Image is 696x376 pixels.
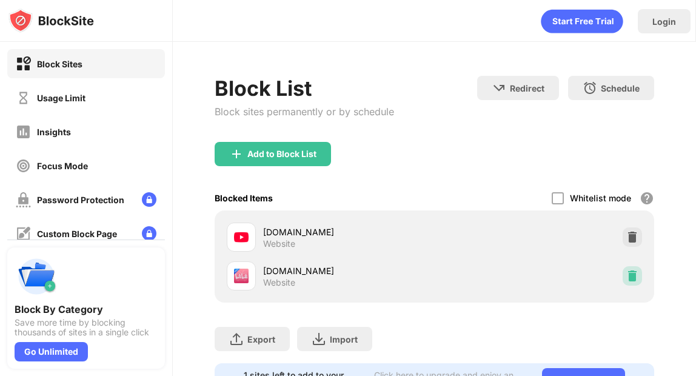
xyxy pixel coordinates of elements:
img: customize-block-page-off.svg [16,226,31,241]
div: Whitelist mode [570,193,631,203]
div: Block List [215,76,394,101]
div: Website [263,238,295,249]
img: logo-blocksite.svg [8,8,94,33]
div: Login [652,16,676,27]
img: lock-menu.svg [142,192,156,207]
img: focus-off.svg [16,158,31,173]
div: Custom Block Page [37,229,117,239]
div: Focus Mode [37,161,88,171]
div: Blocked Items [215,193,273,203]
div: Usage Limit [37,93,85,103]
div: Insights [37,127,71,137]
div: Block sites permanently or by schedule [215,106,394,118]
div: Save more time by blocking thousands of sites in a single click [15,318,158,337]
div: Password Protection [37,195,124,205]
div: Schedule [601,83,640,93]
img: favicons [234,230,249,244]
div: Import [330,334,358,344]
img: insights-off.svg [16,124,31,139]
div: Export [247,334,275,344]
div: [DOMAIN_NAME] [263,226,435,238]
img: password-protection-off.svg [16,192,31,207]
div: animation [541,9,623,33]
div: Block Sites [37,59,82,69]
div: Block By Category [15,303,158,315]
div: Redirect [510,83,544,93]
img: block-on.svg [16,56,31,72]
img: favicons [234,269,249,283]
img: lock-menu.svg [142,226,156,241]
div: Website [263,277,295,288]
div: Go Unlimited [15,342,88,361]
img: push-categories.svg [15,255,58,298]
img: time-usage-off.svg [16,90,31,106]
div: Add to Block List [247,149,316,159]
div: [DOMAIN_NAME] [263,264,435,277]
